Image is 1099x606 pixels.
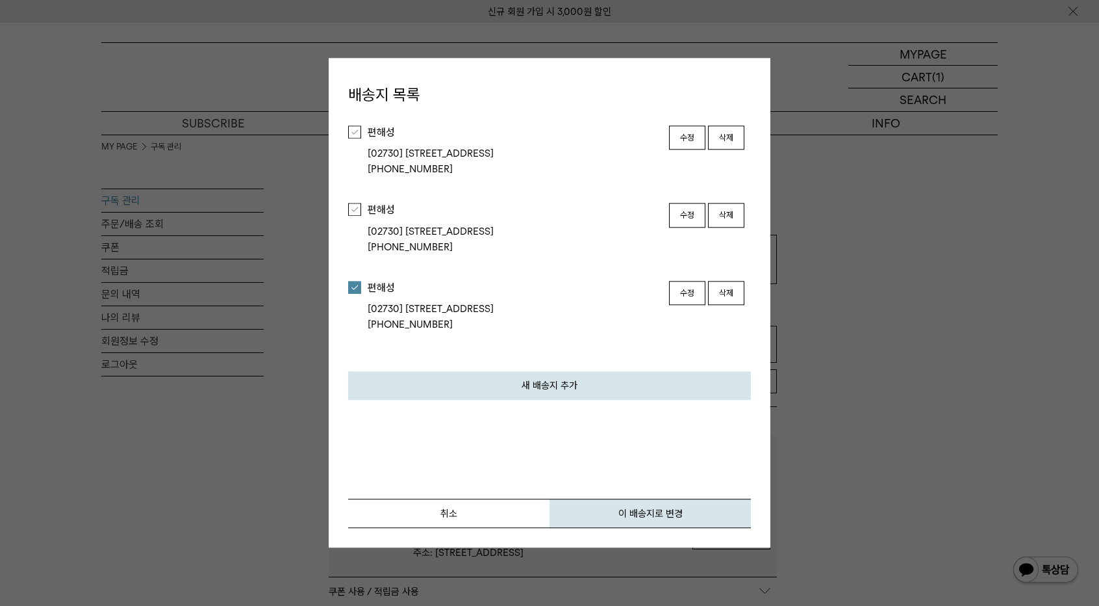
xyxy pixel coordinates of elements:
div: [PHONE_NUMBER] [368,162,666,178]
button: 새 배송지 추가 [348,372,751,401]
div: [PHONE_NUMBER] [368,317,666,333]
button: 수정 [669,204,705,228]
div: [PHONE_NUMBER] [368,239,666,255]
div: 편해성 [368,204,666,218]
button: 이 배송지로 변경 [549,499,751,529]
button: 수정 [669,125,705,150]
button: 삭제 [708,204,744,228]
button: 수정 [669,281,705,306]
button: 취소 [348,499,549,529]
h1: 배송지 목록 [348,77,751,112]
div: 편해성 [368,125,666,140]
div: 편해성 [368,281,666,295]
div: [02730] [STREET_ADDRESS] [368,146,666,162]
div: [02730] [STREET_ADDRESS] [368,224,666,239]
button: 삭제 [708,125,744,150]
button: 삭제 [708,281,744,306]
div: [02730] [STREET_ADDRESS] [368,302,666,317]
